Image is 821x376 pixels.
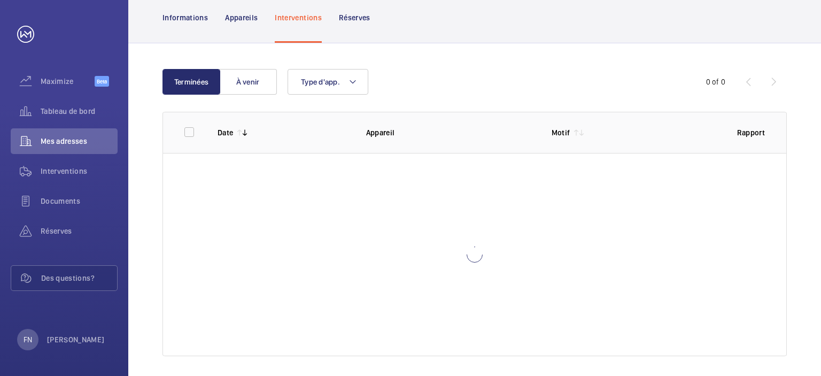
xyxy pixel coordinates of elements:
span: Maximize [41,76,95,87]
p: FN [24,334,32,345]
span: Réserves [41,226,118,236]
p: Motif [552,127,570,138]
p: Appareil [366,127,535,138]
p: Réserves [339,12,370,23]
span: Type d'app. [301,78,340,86]
span: Mes adresses [41,136,118,147]
button: Type d'app. [288,69,368,95]
span: Interventions [41,166,118,177]
div: 0 of 0 [706,76,725,87]
p: Interventions [275,12,322,23]
p: Rapport [737,127,765,138]
p: Informations [162,12,208,23]
button: À venir [219,69,277,95]
p: Date [218,127,233,138]
p: [PERSON_NAME] [47,334,105,345]
span: Beta [95,76,109,87]
span: Tableau de bord [41,106,118,117]
button: Terminées [162,69,220,95]
p: Appareils [225,12,258,23]
span: Des questions? [41,273,117,283]
span: Documents [41,196,118,206]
